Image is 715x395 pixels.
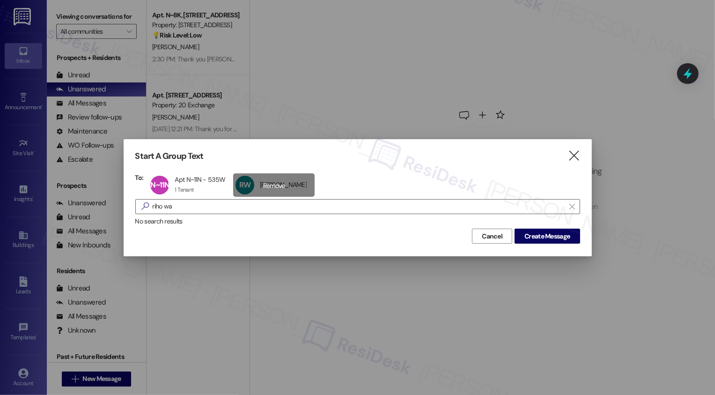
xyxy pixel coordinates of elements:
span: Cancel [482,231,502,241]
input: Search for any contact or apartment [153,200,565,213]
i:  [568,151,580,161]
i:  [569,203,575,210]
div: 1 Tenant [175,186,194,194]
div: Apt N~11N - 535W [175,175,225,184]
h3: Start A Group Text [135,151,204,162]
span: N~11N [150,180,170,190]
span: Create Message [524,231,570,241]
button: Cancel [472,229,512,244]
i:  [138,201,153,211]
button: Create Message [515,229,580,244]
button: Clear text [565,200,580,214]
div: No search results [135,216,580,226]
h3: To: [135,173,144,182]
